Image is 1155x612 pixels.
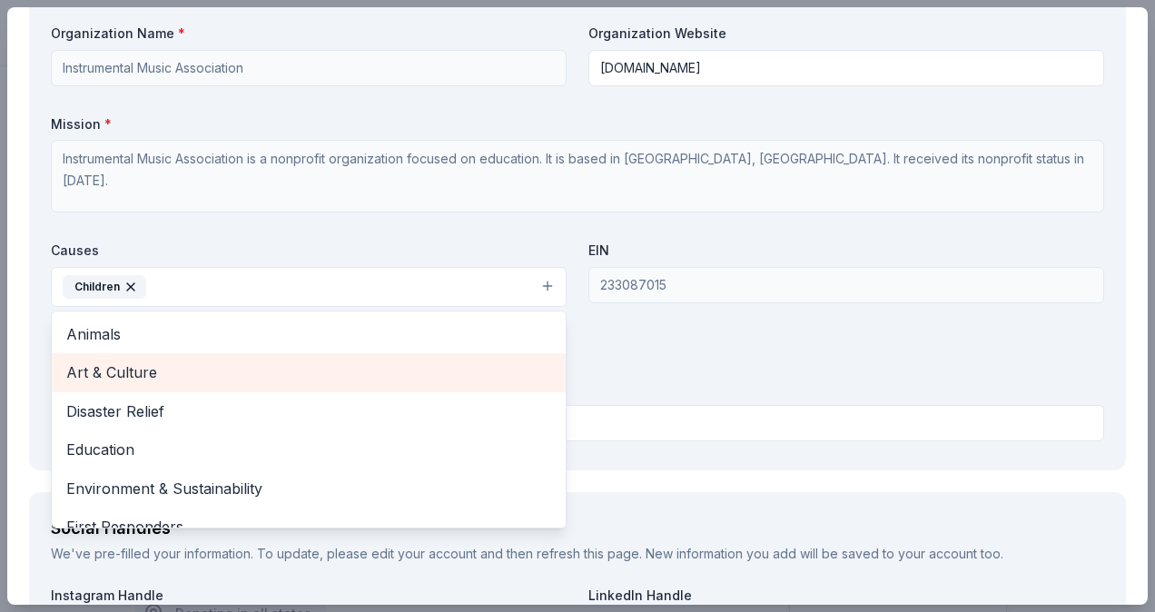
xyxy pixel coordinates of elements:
span: Education [66,438,551,461]
span: First Responders [66,515,551,538]
div: Children [51,311,567,528]
span: Environment & Sustainability [66,477,551,500]
span: Disaster Relief [66,400,551,423]
div: Children [63,275,146,299]
span: Animals [66,322,551,346]
span: Art & Culture [66,360,551,384]
button: Children [51,267,567,307]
